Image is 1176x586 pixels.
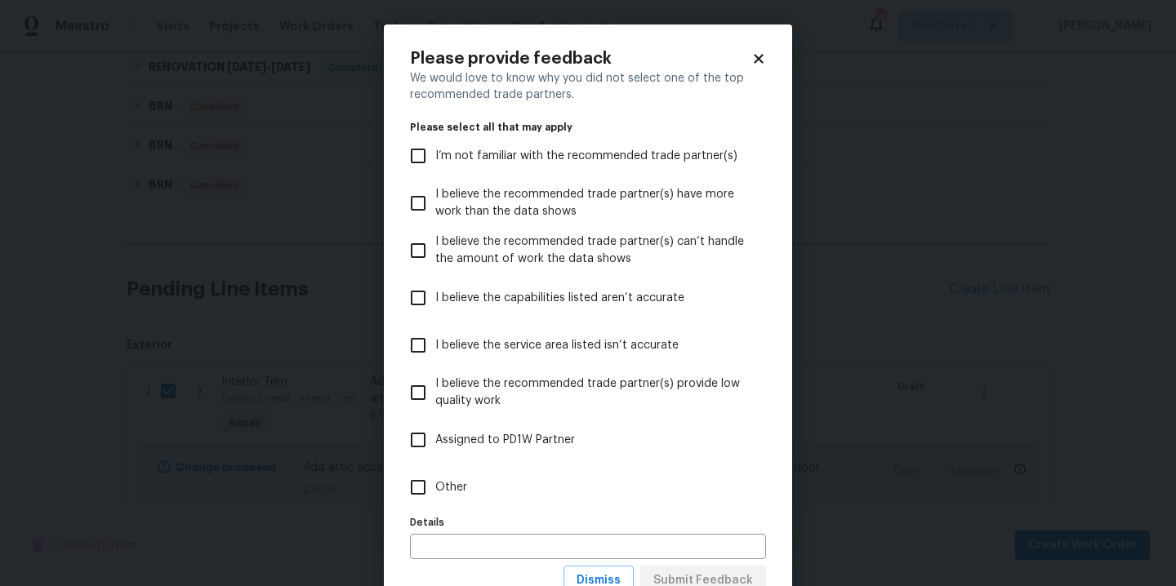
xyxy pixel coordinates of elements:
[435,337,679,354] span: I believe the service area listed isn’t accurate
[435,233,753,268] span: I believe the recommended trade partner(s) can’t handle the amount of work the data shows
[410,517,766,527] label: Details
[435,375,753,410] span: I believe the recommended trade partner(s) provide low quality work
[435,479,467,496] span: Other
[410,122,766,132] legend: Please select all that may apply
[435,432,575,449] span: Assigned to PD1W Partner
[435,148,737,165] span: I’m not familiar with the recommended trade partner(s)
[410,70,766,103] div: We would love to know why you did not select one of the top recommended trade partners.
[435,186,753,220] span: I believe the recommended trade partner(s) have more work than the data shows
[435,290,684,307] span: I believe the capabilities listed aren’t accurate
[410,51,751,67] h2: Please provide feedback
